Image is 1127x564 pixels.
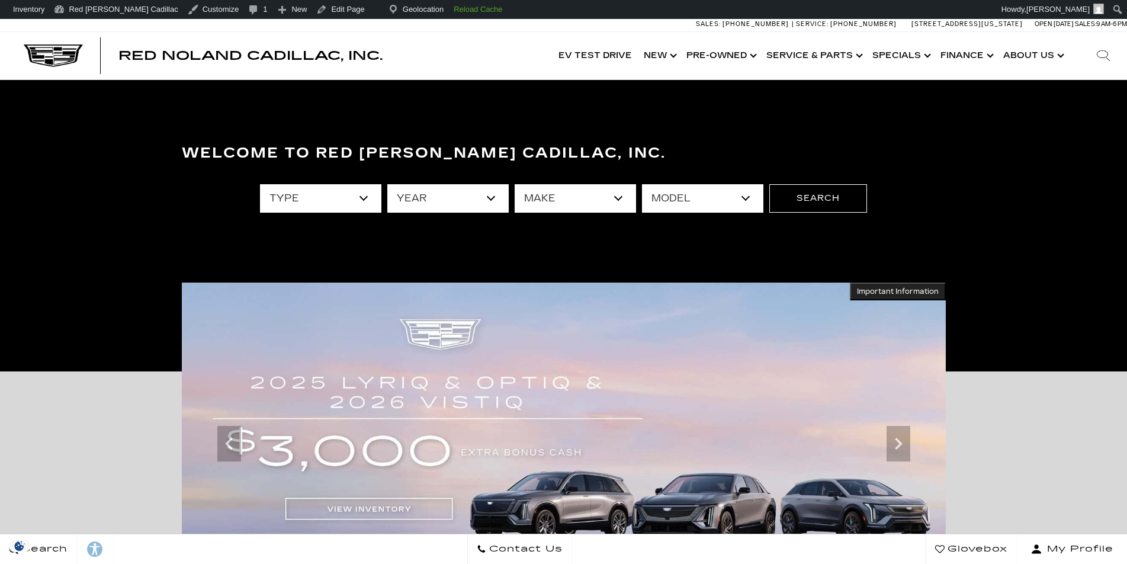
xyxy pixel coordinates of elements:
button: Important Information [850,283,946,300]
span: [PHONE_NUMBER] [723,20,789,28]
a: Glovebox [926,534,1017,564]
img: Cadillac Dark Logo with Cadillac White Text [24,44,83,67]
span: [PERSON_NAME] [1026,5,1090,14]
span: Sales: [696,20,721,28]
button: Open user profile menu [1017,534,1127,564]
a: Specials [866,32,935,79]
span: Sales: [1075,20,1096,28]
div: Next [887,426,910,462]
span: Open [DATE] [1035,20,1074,28]
section: Click to Open Cookie Consent Modal [6,540,33,552]
span: Red Noland Cadillac, Inc. [118,49,383,63]
div: Previous [217,426,241,462]
span: 9 AM-6 PM [1096,20,1127,28]
span: Service: [796,20,829,28]
select: Filter by model [642,184,763,213]
select: Filter by make [515,184,636,213]
a: New [638,32,680,79]
strong: Reload Cache [454,5,502,14]
span: My Profile [1042,541,1113,557]
button: Search [769,184,867,213]
a: Contact Us [467,534,572,564]
a: Finance [935,32,997,79]
a: Red Noland Cadillac, Inc. [118,50,383,62]
span: Contact Us [486,541,563,557]
span: Search [18,541,68,557]
span: Important Information [857,287,939,296]
span: [PHONE_NUMBER] [830,20,897,28]
img: Opt-Out Icon [6,540,33,552]
span: Glovebox [945,541,1007,557]
select: Filter by type [260,184,381,213]
a: Service & Parts [760,32,866,79]
select: Filter by year [387,184,509,213]
a: Service: [PHONE_NUMBER] [792,21,900,27]
h3: Welcome to Red [PERSON_NAME] Cadillac, Inc. [182,142,946,165]
a: Pre-Owned [680,32,760,79]
a: EV Test Drive [553,32,638,79]
a: [STREET_ADDRESS][US_STATE] [911,20,1023,28]
a: About Us [997,32,1068,79]
a: Sales: [PHONE_NUMBER] [696,21,792,27]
